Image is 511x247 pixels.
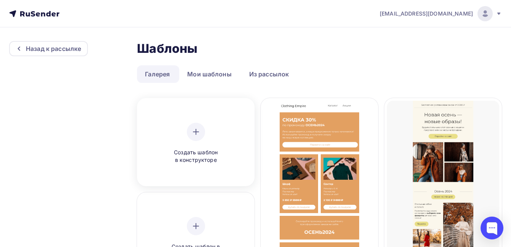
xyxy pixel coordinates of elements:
a: Из рассылок [241,65,297,83]
span: Создать шаблон в конструкторе [160,149,232,164]
a: Галерея [137,65,178,83]
span: [EMAIL_ADDRESS][DOMAIN_NAME] [380,10,473,17]
div: Назад к рассылке [26,44,81,53]
a: [EMAIL_ADDRESS][DOMAIN_NAME] [380,6,502,21]
a: Мои шаблоны [179,65,240,83]
h2: Шаблоны [137,41,197,56]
